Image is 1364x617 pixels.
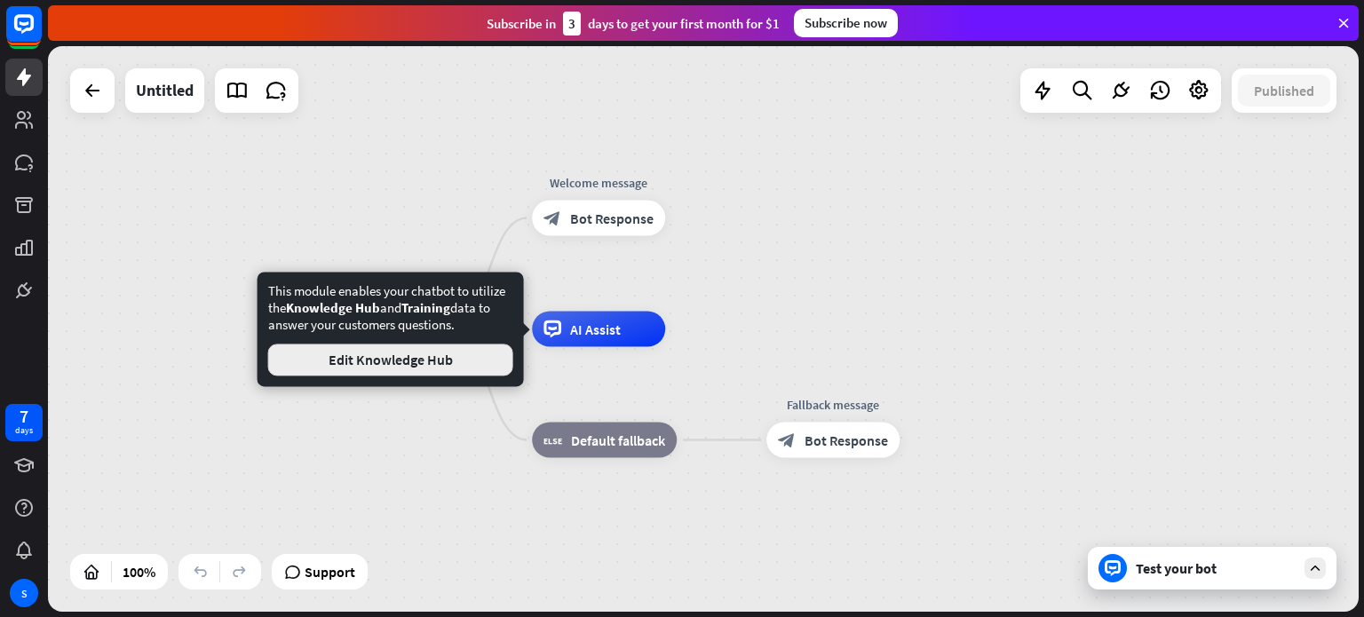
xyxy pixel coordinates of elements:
[1136,559,1296,577] div: Test your bot
[563,12,581,36] div: 3
[117,558,161,586] div: 100%
[753,396,913,414] div: Fallback message
[543,210,561,227] i: block_bot_response
[487,12,780,36] div: Subscribe in days to get your first month for $1
[570,210,654,227] span: Bot Response
[794,9,898,37] div: Subscribe now
[268,344,513,376] button: Edit Knowledge Hub
[519,174,678,192] div: Welcome message
[543,431,562,449] i: block_fallback
[286,299,380,316] span: Knowledge Hub
[10,579,38,607] div: S
[571,431,665,449] span: Default fallback
[20,408,28,424] div: 7
[136,68,194,113] div: Untitled
[805,431,888,449] span: Bot Response
[778,431,796,449] i: block_bot_response
[570,320,621,338] span: AI Assist
[268,282,513,376] div: This module enables your chatbot to utilize the and data to answer your customers questions.
[14,7,67,60] button: Open LiveChat chat widget
[305,558,355,586] span: Support
[5,404,43,441] a: 7 days
[1238,75,1330,107] button: Published
[15,424,33,437] div: days
[401,299,450,316] span: Training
